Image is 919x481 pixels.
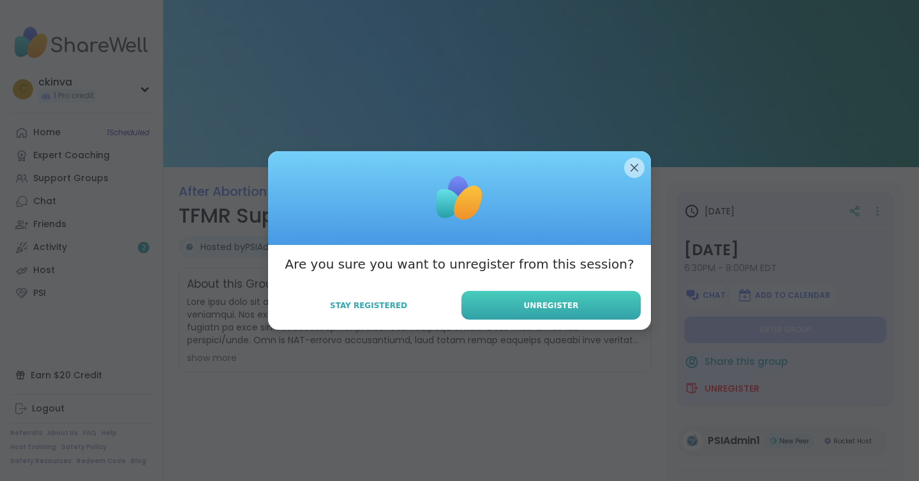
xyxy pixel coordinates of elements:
[285,255,634,273] h3: Are you sure you want to unregister from this session?
[428,166,491,230] img: ShareWell Logomark
[330,300,407,311] span: Stay Registered
[524,300,579,311] span: Unregister
[461,291,641,320] button: Unregister
[278,292,459,319] button: Stay Registered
